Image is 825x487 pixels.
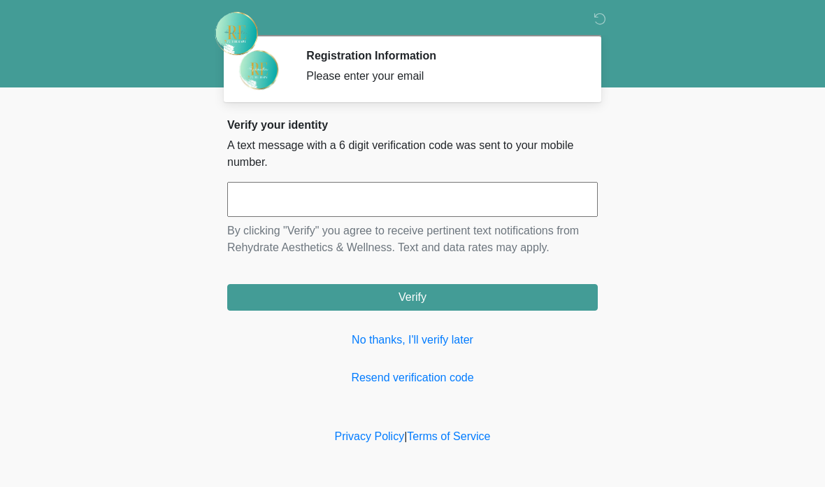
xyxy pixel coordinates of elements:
[407,430,490,442] a: Terms of Service
[238,49,280,91] img: Agent Avatar
[227,137,598,171] p: A text message with a 6 digit verification code was sent to your mobile number.
[227,223,598,256] p: By clicking "Verify" you agree to receive pertinent text notifications from Rehydrate Aesthetics ...
[404,430,407,442] a: |
[227,284,598,311] button: Verify
[306,68,577,85] div: Please enter your email
[227,369,598,386] a: Resend verification code
[227,118,598,132] h2: Verify your identity
[227,332,598,348] a: No thanks, I'll verify later
[213,10,259,57] img: Rehydrate Aesthetics & Wellness Logo
[335,430,405,442] a: Privacy Policy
